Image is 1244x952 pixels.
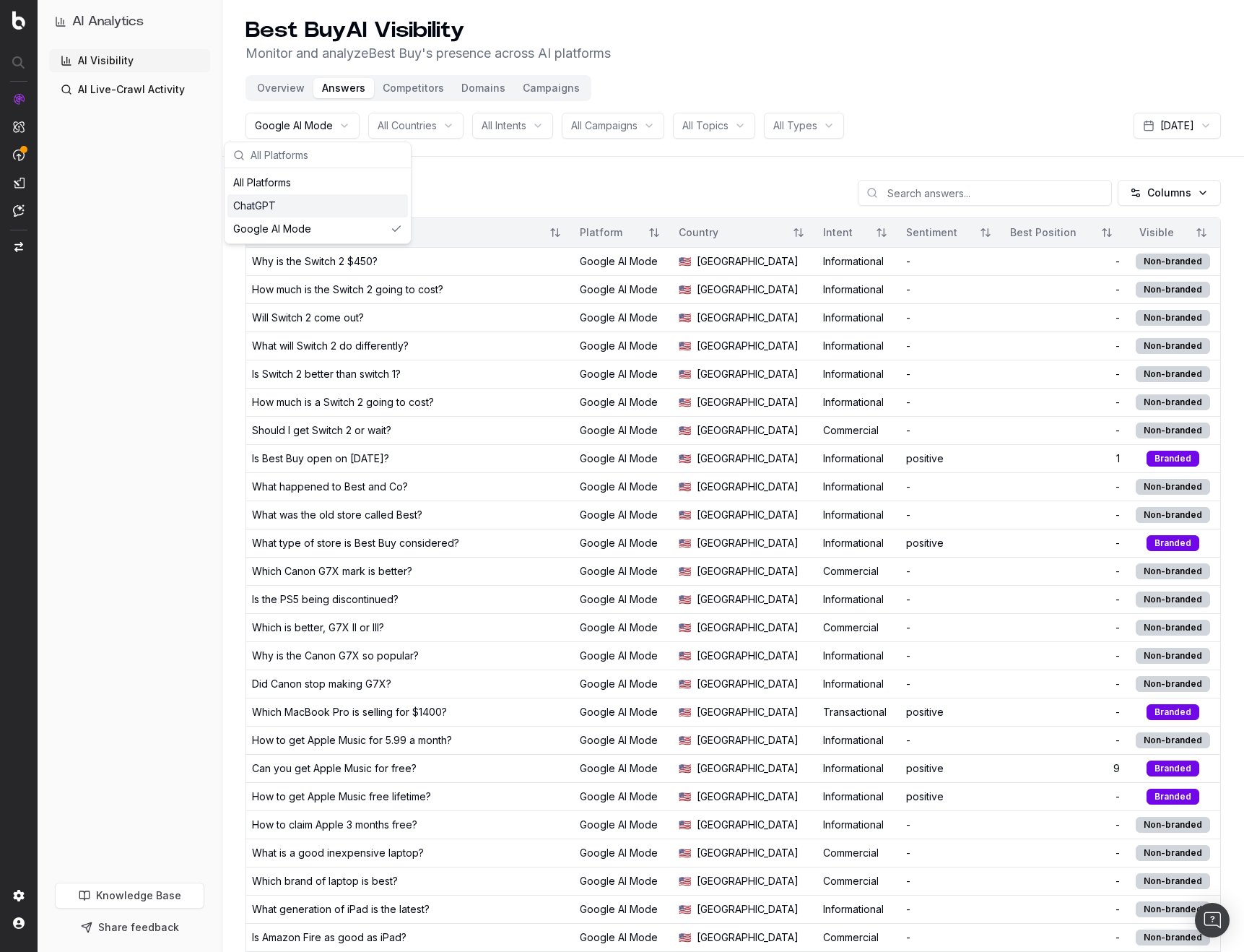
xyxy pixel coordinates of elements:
[906,677,999,691] div: -
[580,789,667,804] div: Google AI Mode
[580,761,667,776] div: Google AI Mode
[697,846,799,860] span: [GEOGRAPHIC_DATA]
[906,564,999,579] div: -
[1010,620,1120,635] div: -
[679,367,691,381] span: 🇺🇸
[580,451,667,466] div: Google AI Mode
[697,789,799,804] span: [GEOGRAPHIC_DATA]
[1010,818,1120,832] div: -
[1010,564,1120,579] div: -
[906,367,999,381] div: -
[679,677,691,691] span: 🇺🇸
[1094,220,1120,246] button: Sort
[1010,451,1120,466] div: 1
[580,480,667,494] div: Google AI Mode
[679,902,691,917] span: 🇺🇸
[906,761,999,776] div: positive
[1136,394,1210,410] div: Non-branded
[227,194,408,217] div: ChatGPT
[823,282,895,297] div: Informational
[13,93,25,105] img: Analytics
[823,874,895,888] div: Commercial
[906,818,999,832] div: -
[679,564,691,579] span: 🇺🇸
[252,705,447,719] div: Which MacBook Pro is selling for $1400?
[679,930,691,945] span: 🇺🇸
[55,12,204,32] button: AI Analytics
[580,592,667,607] div: Google AI Mode
[906,395,999,410] div: -
[1010,930,1120,945] div: -
[1136,592,1210,607] div: Non-branded
[13,917,25,929] img: My account
[697,620,799,635] span: [GEOGRAPHIC_DATA]
[679,592,691,607] span: 🇺🇸
[227,171,408,194] div: All Platforms
[1010,846,1120,860] div: -
[697,254,799,269] span: [GEOGRAPHIC_DATA]
[823,846,895,860] div: Commercial
[1010,225,1088,240] div: Best Position
[580,564,667,579] div: Google AI Mode
[580,367,667,381] div: Google AI Mode
[1188,220,1214,246] button: Sort
[823,705,895,719] div: Transactional
[679,339,691,353] span: 🇺🇸
[580,902,667,917] div: Google AI Mode
[823,733,895,748] div: Informational
[580,339,667,353] div: Google AI Mode
[252,451,389,466] div: Is Best Buy open on [DATE]?
[906,874,999,888] div: -
[1010,480,1120,494] div: -
[1118,180,1221,206] button: Columns
[823,451,895,466] div: Informational
[697,592,799,607] span: [GEOGRAPHIC_DATA]
[252,649,419,663] div: Why is the Canon G7X so popular?
[252,564,412,579] div: Which Canon G7X mark is better?
[571,118,638,133] span: All Campaigns
[482,118,526,133] span: All Intents
[1136,901,1210,917] div: Non-branded
[697,649,799,663] span: [GEOGRAPHIC_DATA]
[906,451,999,466] div: positive
[252,761,417,776] div: Can you get Apple Music for free?
[252,508,422,522] div: What was the old store called Best?
[1147,451,1199,467] div: Branded
[697,733,799,748] span: [GEOGRAPHIC_DATA]
[1136,254,1210,269] div: Non-branded
[313,78,374,98] button: Answers
[679,254,691,269] span: 🇺🇸
[1147,789,1199,805] div: Branded
[697,508,799,522] span: [GEOGRAPHIC_DATA]
[1010,423,1120,438] div: -
[453,78,514,98] button: Domains
[1136,423,1210,438] div: Non-branded
[1136,732,1210,748] div: Non-branded
[906,620,999,635] div: -
[580,705,667,719] div: Google AI Mode
[1136,648,1210,664] div: Non-branded
[580,733,667,748] div: Google AI Mode
[255,118,333,133] span: Google AI Mode
[580,620,667,635] div: Google AI Mode
[679,508,691,522] span: 🇺🇸
[252,677,391,691] div: Did Canon stop making G7X?
[252,620,384,635] div: Which is better, G7X II or III?
[1010,733,1120,748] div: -
[823,311,895,325] div: Informational
[679,480,691,494] span: 🇺🇸
[679,705,691,719] span: 🇺🇸
[252,311,364,325] div: Will Switch 2 come out?
[697,395,799,410] span: [GEOGRAPHIC_DATA]
[679,733,691,748] span: 🇺🇸
[823,761,895,776] div: Informational
[580,818,667,832] div: Google AI Mode
[697,423,799,438] span: [GEOGRAPHIC_DATA]
[697,818,799,832] span: [GEOGRAPHIC_DATA]
[823,677,895,691] div: Informational
[823,620,895,635] div: Commercial
[679,395,691,410] span: 🇺🇸
[679,789,691,804] span: 🇺🇸
[252,930,406,945] div: Is Amazon Fire as good as iPad?
[869,220,895,246] button: Sort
